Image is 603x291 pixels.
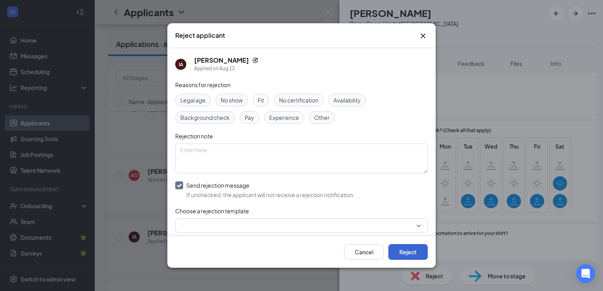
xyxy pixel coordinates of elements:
[194,65,258,73] div: Applied on Aug 12
[175,81,230,88] span: Reasons for rejection
[180,113,230,122] span: Background check
[279,96,318,104] span: No certification
[314,113,330,122] span: Other
[258,96,264,104] span: Fit
[333,96,361,104] span: Availability
[175,207,249,215] span: Choose a rejection template
[194,56,249,65] h5: [PERSON_NAME]
[179,61,183,68] div: IA
[175,132,213,140] span: Rejection note
[245,113,254,122] span: Pay
[418,31,428,41] button: Close
[175,31,225,40] h3: Reject applicant
[269,113,299,122] span: Experience
[252,57,258,63] svg: Reapply
[576,264,595,283] div: Open Intercom Messenger
[388,244,428,260] button: Reject
[344,244,384,260] button: Cancel
[418,31,428,41] svg: Cross
[180,96,206,104] span: Legal age
[221,96,243,104] span: No show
